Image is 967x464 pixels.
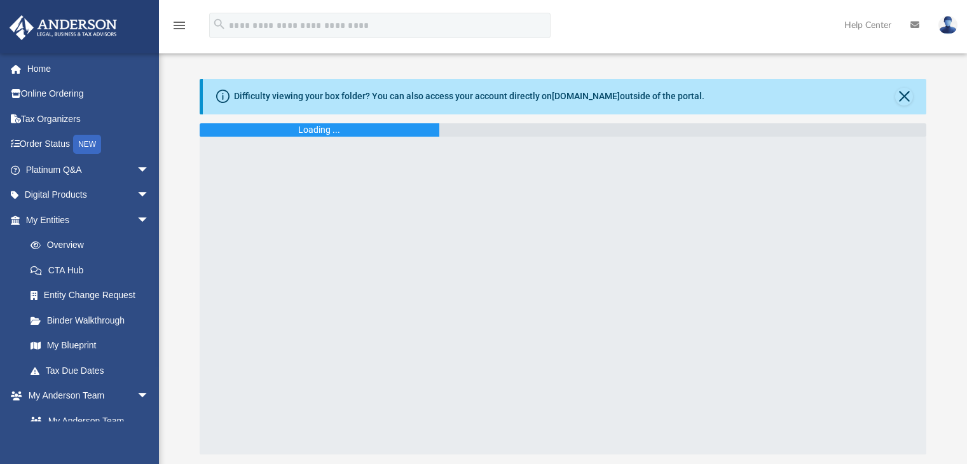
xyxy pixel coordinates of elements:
[895,88,913,106] button: Close
[9,132,168,158] a: Order StatusNEW
[212,17,226,31] i: search
[18,233,168,258] a: Overview
[18,358,168,383] a: Tax Due Dates
[9,56,168,81] a: Home
[137,207,162,233] span: arrow_drop_down
[137,157,162,183] span: arrow_drop_down
[9,207,168,233] a: My Entitiesarrow_drop_down
[18,333,162,358] a: My Blueprint
[9,81,168,107] a: Online Ordering
[172,24,187,33] a: menu
[73,135,101,154] div: NEW
[298,123,340,137] div: Loading ...
[18,308,168,333] a: Binder Walkthrough
[137,182,162,208] span: arrow_drop_down
[552,91,620,101] a: [DOMAIN_NAME]
[938,16,957,34] img: User Pic
[9,157,168,182] a: Platinum Q&Aarrow_drop_down
[9,182,168,208] a: Digital Productsarrow_drop_down
[9,383,162,409] a: My Anderson Teamarrow_drop_down
[6,15,121,40] img: Anderson Advisors Platinum Portal
[18,408,156,433] a: My Anderson Team
[18,257,168,283] a: CTA Hub
[172,18,187,33] i: menu
[18,283,168,308] a: Entity Change Request
[234,90,704,103] div: Difficulty viewing your box folder? You can also access your account directly on outside of the p...
[137,383,162,409] span: arrow_drop_down
[9,106,168,132] a: Tax Organizers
